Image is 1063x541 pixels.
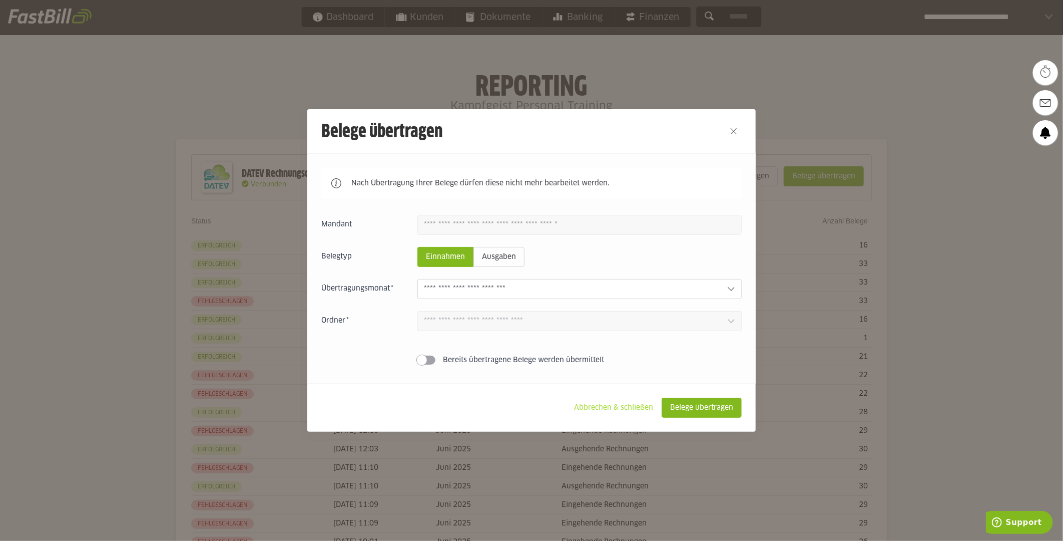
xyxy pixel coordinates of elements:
sl-radio-button: Einnahmen [417,247,473,267]
sl-button: Abbrechen & schließen [566,398,662,418]
sl-button: Belege übertragen [662,398,742,418]
iframe: Öffnet ein Widget, in dem Sie weitere Informationen finden [986,511,1053,536]
sl-switch: Bereits übertragene Belege werden übermittelt [321,355,742,365]
sl-radio-button: Ausgaben [473,247,524,267]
